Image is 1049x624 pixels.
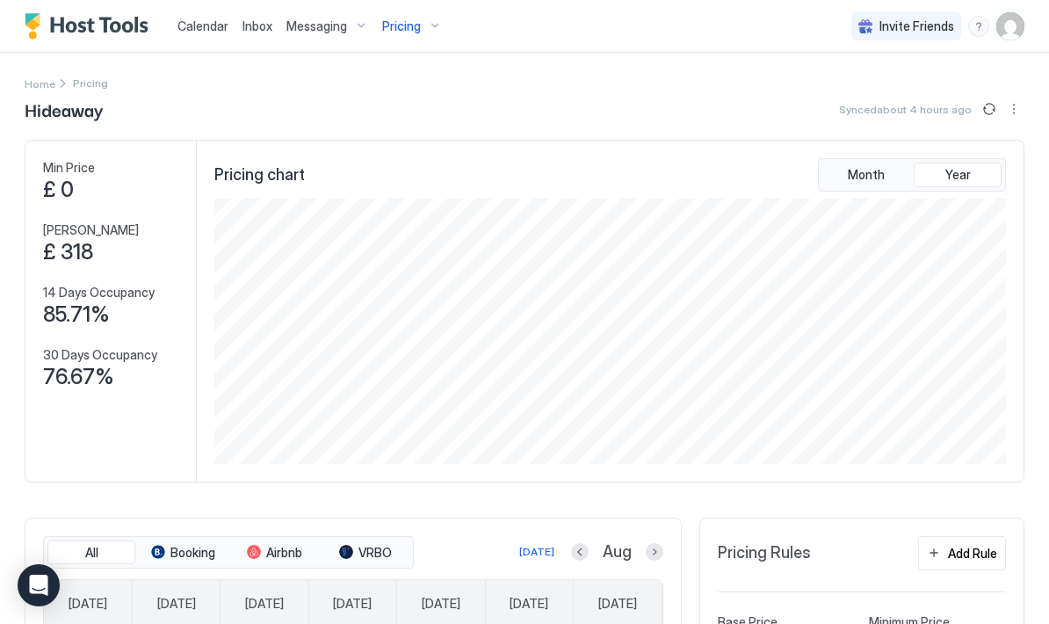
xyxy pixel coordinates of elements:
[245,596,284,612] span: [DATE]
[177,18,228,33] span: Calendar
[519,544,554,560] div: [DATE]
[43,177,74,203] span: £ 0
[85,545,98,561] span: All
[170,545,215,561] span: Booking
[422,596,460,612] span: [DATE]
[1003,98,1024,120] button: More options
[358,545,392,561] span: VRBO
[948,544,997,562] div: Add Rule
[43,536,414,570] div: tab-group
[43,239,93,265] span: £ 318
[177,17,228,35] a: Calendar
[510,596,548,612] span: [DATE]
[603,542,632,562] span: Aug
[230,541,318,565] button: Airbnb
[945,167,971,183] span: Year
[25,74,55,92] div: Breadcrumb
[322,541,409,565] button: VRBO
[43,364,114,390] span: 76.67%
[43,160,95,176] span: Min Price
[822,163,910,187] button: Month
[73,76,108,90] span: Breadcrumb
[918,536,1006,570] button: Add Rule
[598,596,637,612] span: [DATE]
[333,596,372,612] span: [DATE]
[25,74,55,92] a: Home
[157,596,196,612] span: [DATE]
[139,541,227,565] button: Booking
[43,301,110,328] span: 85.71%
[43,222,139,238] span: [PERSON_NAME]
[914,163,1002,187] button: Year
[25,13,156,40] a: Host Tools Logo
[214,165,305,185] span: Pricing chart
[69,596,107,612] span: [DATE]
[517,541,557,562] button: [DATE]
[25,96,104,122] span: Hideaway
[979,98,1000,120] button: Sync prices
[266,545,302,561] span: Airbnb
[242,17,272,35] a: Inbox
[242,18,272,33] span: Inbox
[839,103,972,116] span: Synced about 4 hours ago
[646,543,663,561] button: Next month
[848,167,885,183] span: Month
[286,18,347,34] span: Messaging
[47,541,135,565] button: All
[43,347,157,363] span: 30 Days Occupancy
[718,543,811,563] span: Pricing Rules
[818,158,1006,192] div: tab-group
[996,12,1024,40] div: User profile
[25,77,55,91] span: Home
[1003,98,1024,120] div: menu
[18,564,60,606] div: Open Intercom Messenger
[879,18,954,34] span: Invite Friends
[43,285,155,301] span: 14 Days Occupancy
[571,543,589,561] button: Previous month
[382,18,421,34] span: Pricing
[968,16,989,37] div: menu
